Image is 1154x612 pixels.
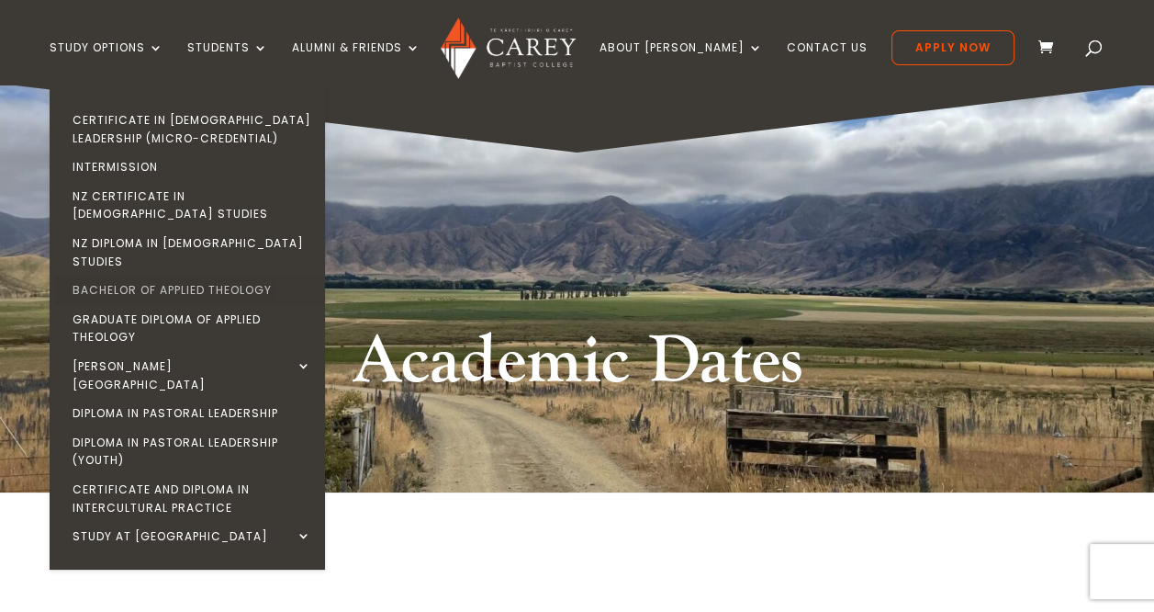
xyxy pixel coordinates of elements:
[54,106,330,153] a: Certificate in [DEMOGRAPHIC_DATA] Leadership (Micro-credential)
[54,522,330,551] a: Study at [GEOGRAPHIC_DATA]
[891,30,1014,65] a: Apply Now
[54,276,330,305] a: Bachelor of Applied Theology
[54,475,330,522] a: Certificate and Diploma in Intercultural Practice
[54,428,330,475] a: Diploma in Pastoral Leadership (Youth)
[54,229,330,276] a: NZ Diploma in [DEMOGRAPHIC_DATA] Studies
[54,153,330,182] a: Intermission
[787,41,868,85] a: Contact Us
[54,305,330,352] a: Graduate Diploma of Applied Theology
[54,399,330,428] a: Diploma in Pastoral Leadership
[441,17,576,79] img: Carey Baptist College
[50,41,163,85] a: Study Options
[292,41,420,85] a: Alumni & Friends
[54,352,330,399] a: [PERSON_NAME][GEOGRAPHIC_DATA]
[233,319,922,414] h1: Academic Dates
[187,41,268,85] a: Students
[599,41,763,85] a: About [PERSON_NAME]
[54,182,330,229] a: NZ Certificate in [DEMOGRAPHIC_DATA] Studies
